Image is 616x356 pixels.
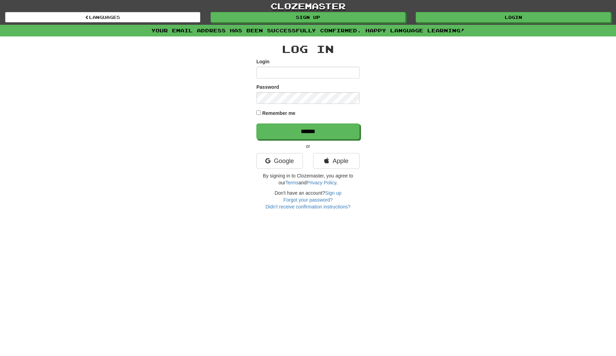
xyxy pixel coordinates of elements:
label: Login [256,58,269,65]
a: Google [256,153,303,169]
a: Forgot your password? [283,197,332,203]
label: Password [256,84,279,90]
a: Languages [5,12,200,22]
a: Terms [285,180,298,185]
a: Sign up [211,12,406,22]
a: Sign up [325,190,341,196]
div: Don't have an account? [256,190,360,210]
a: Login [416,12,611,22]
label: Remember me [262,110,296,117]
a: Didn't receive confirmation instructions? [265,204,350,209]
p: or [256,143,360,150]
h2: Log In [256,43,360,55]
a: Apple [313,153,360,169]
a: Privacy Policy [307,180,336,185]
p: By signing in to Clozemaster, you agree to our and . [256,172,360,186]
